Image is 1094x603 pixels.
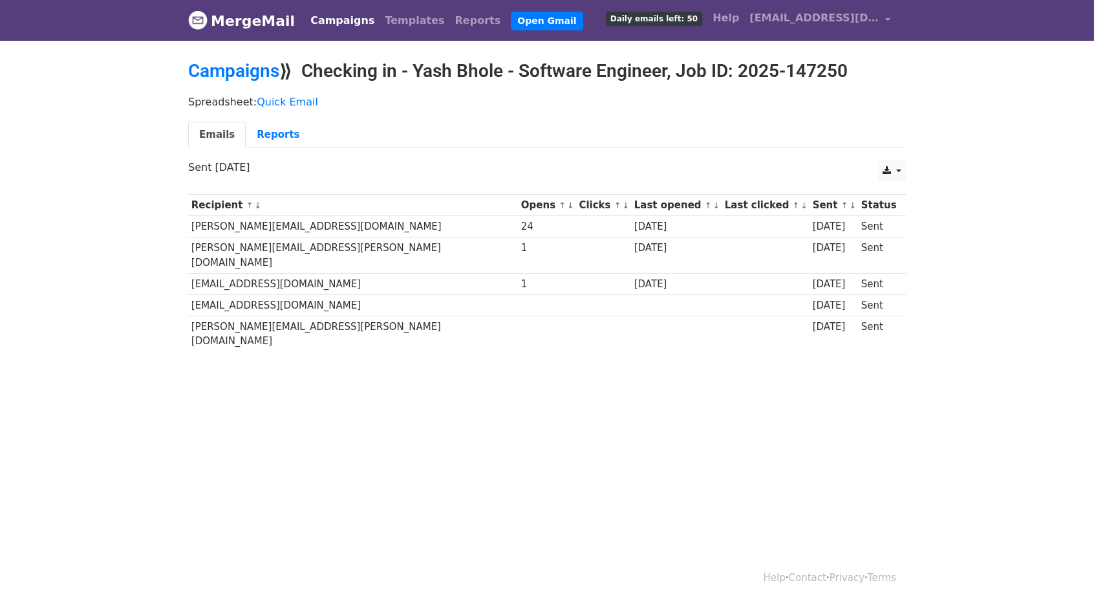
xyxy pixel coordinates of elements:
[622,201,629,210] a: ↓
[511,12,583,30] a: Open Gmail
[188,122,246,148] a: Emails
[800,201,808,210] a: ↓
[858,237,899,274] td: Sent
[614,201,621,210] a: ↑
[858,294,899,316] td: Sent
[849,201,856,210] a: ↓
[841,201,848,210] a: ↑
[830,572,864,584] a: Privacy
[188,10,208,30] img: MergeMail logo
[744,5,896,36] a: [EMAIL_ADDRESS][DOMAIN_NAME]
[257,96,318,108] a: Quick Email
[813,277,855,292] div: [DATE]
[188,95,906,109] p: Spreadsheet:
[631,195,722,216] th: Last opened
[789,572,826,584] a: Contact
[634,241,718,256] div: [DATE]
[576,195,631,216] th: Clicks
[380,8,449,34] a: Templates
[567,201,574,210] a: ↓
[634,219,718,234] div: [DATE]
[713,201,720,210] a: ↓
[813,298,855,313] div: [DATE]
[246,122,310,148] a: Reports
[188,273,518,294] td: [EMAIL_ADDRESS][DOMAIN_NAME]
[858,273,899,294] td: Sent
[188,160,906,174] p: Sent [DATE]
[793,201,800,210] a: ↑
[606,12,702,26] span: Daily emails left: 50
[722,195,810,216] th: Last clicked
[749,10,879,26] span: [EMAIL_ADDRESS][DOMAIN_NAME]
[764,572,786,584] a: Help
[521,219,573,234] div: 24
[868,572,896,584] a: Terms
[521,277,573,292] div: 1
[858,316,899,352] td: Sent
[813,241,855,256] div: [DATE]
[707,5,744,31] a: Help
[450,8,506,34] a: Reports
[188,316,518,352] td: [PERSON_NAME][EMAIL_ADDRESS][PERSON_NAME][DOMAIN_NAME]
[813,320,855,334] div: [DATE]
[305,8,380,34] a: Campaigns
[246,201,253,210] a: ↑
[601,5,707,31] a: Daily emails left: 50
[858,216,899,237] td: Sent
[188,216,518,237] td: [PERSON_NAME][EMAIL_ADDRESS][DOMAIN_NAME]
[813,219,855,234] div: [DATE]
[705,201,712,210] a: ↑
[188,195,518,216] th: Recipient
[188,294,518,316] td: [EMAIL_ADDRESS][DOMAIN_NAME]
[254,201,261,210] a: ↓
[518,195,576,216] th: Opens
[858,195,899,216] th: Status
[521,241,573,256] div: 1
[188,60,279,82] a: Campaigns
[188,60,906,82] h2: ⟫ Checking in - Yash Bhole - Software Engineer, Job ID: 2025-147250
[188,237,518,274] td: [PERSON_NAME][EMAIL_ADDRESS][PERSON_NAME][DOMAIN_NAME]
[810,195,858,216] th: Sent
[634,277,718,292] div: [DATE]
[188,7,295,34] a: MergeMail
[559,201,566,210] a: ↑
